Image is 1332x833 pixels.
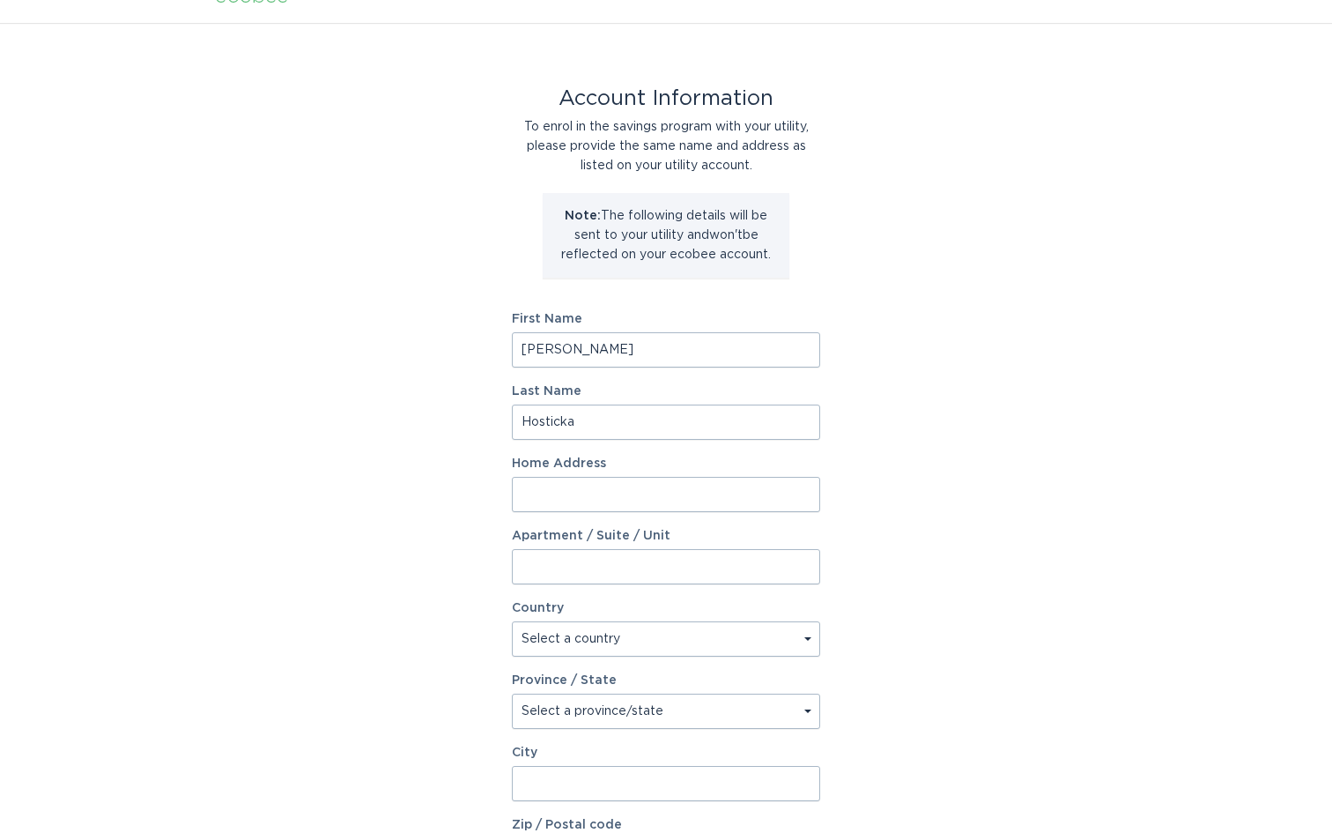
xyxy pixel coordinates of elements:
div: Account Information [512,89,820,108]
label: Province / State [512,674,617,687]
label: City [512,747,820,759]
strong: Note: [565,210,601,222]
p: The following details will be sent to your utility and won't be reflected on your ecobee account. [556,206,776,264]
label: Home Address [512,457,820,470]
label: Zip / Postal code [512,819,820,831]
div: To enrol in the savings program with your utility, please provide the same name and address as li... [512,117,820,175]
label: Apartment / Suite / Unit [512,530,820,542]
label: Country [512,602,564,614]
label: First Name [512,313,820,325]
label: Last Name [512,385,820,398]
